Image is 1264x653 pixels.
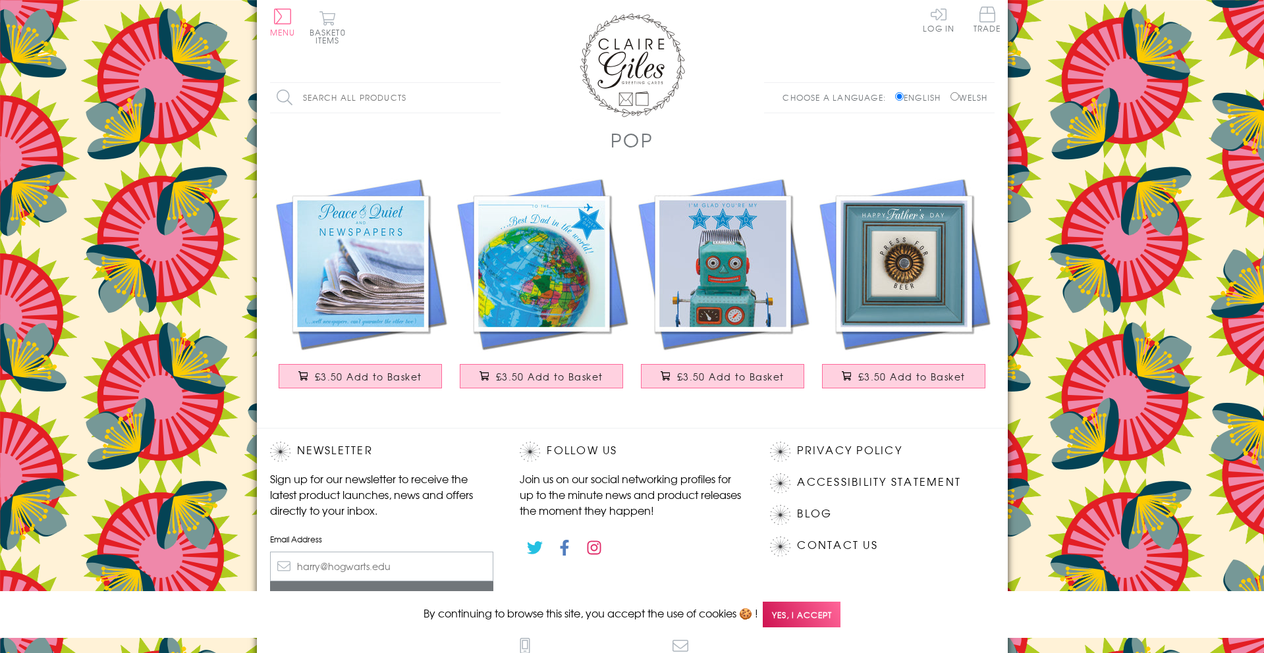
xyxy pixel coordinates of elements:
a: Blog [797,505,832,523]
span: Trade [974,7,1001,32]
h1: POP [611,126,653,153]
input: harry@hogwarts.edu [270,552,494,581]
label: English [895,91,947,103]
h2: Follow Us [520,442,744,461]
input: Welsh [950,92,959,101]
a: Log In [923,7,954,32]
a: Trade [974,7,1001,35]
label: Welsh [950,91,988,103]
a: Contact Us [797,536,877,554]
a: Father's Day Card, Robot, I'm Glad You're My Dad £3.50 Add to Basket [632,173,813,402]
input: English [895,92,904,101]
label: Email Address [270,533,494,545]
span: £3.50 Add to Basket [315,370,422,383]
button: £3.50 Add to Basket [460,364,623,388]
img: Father's Day Card, Globe, Best Dad in the World [451,173,632,354]
span: £3.50 Add to Basket [858,370,966,383]
input: Search [487,83,501,113]
button: £3.50 Add to Basket [641,364,804,388]
span: £3.50 Add to Basket [496,370,603,383]
button: Basket0 items [310,11,346,44]
img: Father's Day Card, Happy Father's Day, Press for Beer [813,173,995,354]
a: Father's Day Card, Happy Father's Day, Press for Beer £3.50 Add to Basket [813,173,995,402]
a: Father's Day Card, Newspapers, Peace and Quiet and Newspapers £3.50 Add to Basket [270,173,451,402]
button: Menu [270,9,296,36]
h2: Newsletter [270,442,494,461]
p: Join us on our social networking profiles for up to the minute news and product releases the mome... [520,471,744,518]
span: Menu [270,26,296,38]
img: Father's Day Card, Newspapers, Peace and Quiet and Newspapers [270,173,451,354]
p: Sign up for our newsletter to receive the latest product launches, news and offers directly to yo... [270,471,494,518]
span: 0 items [316,26,346,46]
img: Claire Giles Greetings Cards [580,13,685,117]
a: Privacy Policy [797,442,902,459]
input: Subscribe [270,581,494,611]
input: Search all products [270,83,501,113]
img: Father's Day Card, Robot, I'm Glad You're My Dad [632,173,813,354]
a: Accessibility Statement [797,473,961,491]
button: £3.50 Add to Basket [279,364,442,388]
span: £3.50 Add to Basket [677,370,784,383]
a: Father's Day Card, Globe, Best Dad in the World £3.50 Add to Basket [451,173,632,402]
span: Yes, I accept [763,602,840,627]
button: £3.50 Add to Basket [822,364,985,388]
p: Choose a language: [783,91,893,103]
